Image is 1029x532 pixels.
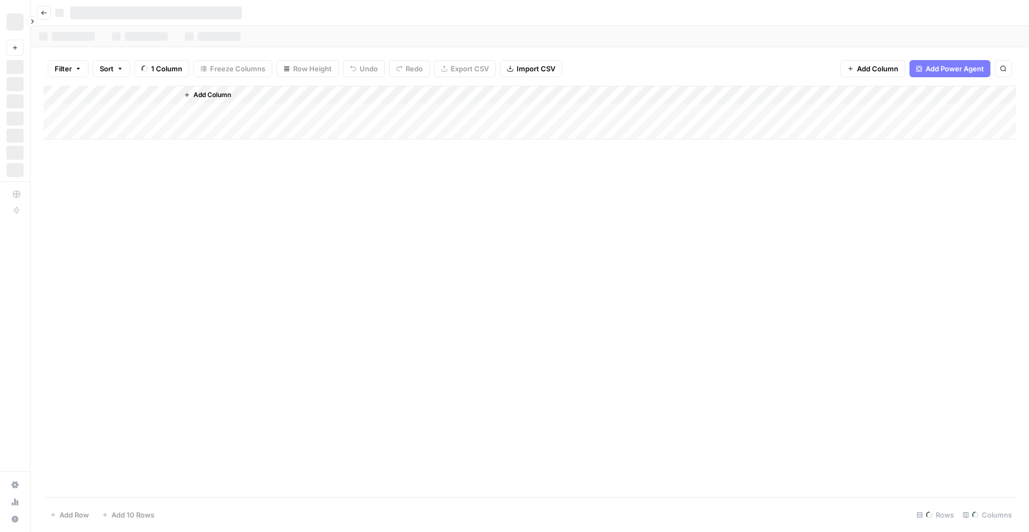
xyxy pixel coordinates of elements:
[909,60,990,77] button: Add Power Agent
[95,506,161,523] button: Add 10 Rows
[500,60,562,77] button: Import CSV
[926,63,984,74] span: Add Power Agent
[55,63,72,74] span: Filter
[48,60,88,77] button: Filter
[451,63,489,74] span: Export CSV
[135,60,189,77] button: 1 Column
[151,63,182,74] span: 1 Column
[100,63,114,74] span: Sort
[857,63,898,74] span: Add Column
[43,506,95,523] button: Add Row
[277,60,339,77] button: Row Height
[389,60,430,77] button: Redo
[111,509,154,520] span: Add 10 Rows
[6,493,24,511] a: Usage
[180,88,235,102] button: Add Column
[6,511,24,528] button: Help + Support
[193,90,231,100] span: Add Column
[93,60,130,77] button: Sort
[434,60,496,77] button: Export CSV
[6,476,24,493] a: Settings
[59,509,89,520] span: Add Row
[958,506,1016,523] div: Columns
[406,63,423,74] span: Redo
[360,63,378,74] span: Undo
[293,63,332,74] span: Row Height
[840,60,905,77] button: Add Column
[517,63,555,74] span: Import CSV
[193,60,272,77] button: Freeze Columns
[912,506,958,523] div: Rows
[343,60,385,77] button: Undo
[210,63,265,74] span: Freeze Columns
